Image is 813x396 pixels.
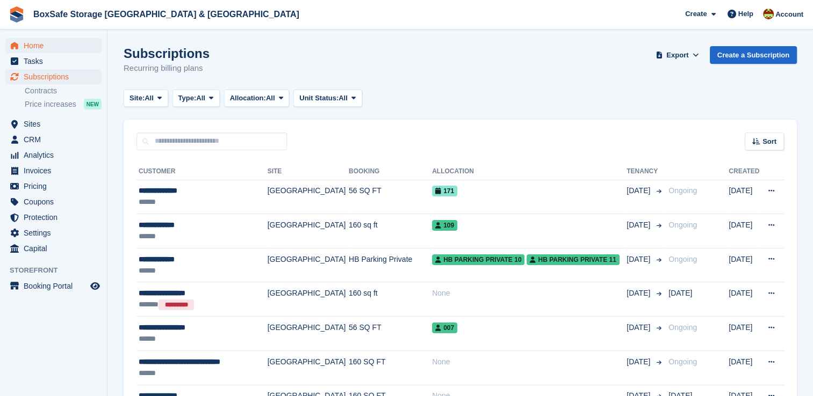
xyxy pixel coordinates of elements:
[25,86,102,96] a: Contracts
[178,93,197,104] span: Type:
[627,254,652,265] span: [DATE]
[710,46,797,64] a: Create a Subscription
[432,186,457,196] span: 171
[668,186,697,195] span: Ongoing
[5,38,102,53] a: menu
[668,289,692,297] span: [DATE]
[10,265,107,276] span: Storefront
[349,180,432,214] td: 56 SQ FT
[729,180,760,214] td: [DATE]
[668,357,697,366] span: Ongoing
[268,248,349,282] td: [GEOGRAPHIC_DATA]
[268,351,349,385] td: [GEOGRAPHIC_DATA]
[5,278,102,294] a: menu
[268,282,349,317] td: [GEOGRAPHIC_DATA]
[5,116,102,131] a: menu
[5,241,102,256] a: menu
[627,356,652,368] span: [DATE]
[24,194,88,209] span: Coupons
[729,214,760,248] td: [DATE]
[339,93,348,104] span: All
[5,54,102,69] a: menu
[432,288,627,299] div: None
[5,132,102,147] a: menu
[124,90,168,107] button: Site: All
[24,163,88,178] span: Invoices
[5,148,102,163] a: menu
[24,278,88,294] span: Booking Portal
[668,255,697,263] span: Ongoing
[627,322,652,333] span: [DATE]
[627,163,664,180] th: Tenancy
[627,185,652,196] span: [DATE]
[293,90,362,107] button: Unit Status: All
[24,54,88,69] span: Tasks
[24,241,88,256] span: Capital
[24,69,88,84] span: Subscriptions
[266,93,275,104] span: All
[729,282,760,317] td: [DATE]
[268,317,349,351] td: [GEOGRAPHIC_DATA]
[24,38,88,53] span: Home
[24,225,88,240] span: Settings
[25,99,76,109] span: Price increases
[299,93,339,104] span: Unit Status:
[24,179,88,194] span: Pricing
[124,46,210,61] h1: Subscriptions
[668,221,697,229] span: Ongoing
[432,163,627,180] th: Allocation
[349,282,432,317] td: 160 sq ft
[145,93,154,104] span: All
[349,317,432,351] td: 56 SQ FT
[5,225,102,240] a: menu
[432,322,457,333] span: 007
[432,220,457,231] span: 109
[668,323,697,332] span: Ongoing
[685,9,707,19] span: Create
[729,163,760,180] th: Created
[527,254,619,265] span: HB Parking Private 11
[268,214,349,248] td: [GEOGRAPHIC_DATA]
[627,219,652,231] span: [DATE]
[654,46,701,64] button: Export
[5,179,102,194] a: menu
[5,210,102,225] a: menu
[224,90,290,107] button: Allocation: All
[432,356,627,368] div: None
[729,351,760,385] td: [DATE]
[738,9,753,19] span: Help
[5,194,102,209] a: menu
[5,69,102,84] a: menu
[29,5,304,23] a: BoxSafe Storage [GEOGRAPHIC_DATA] & [GEOGRAPHIC_DATA]
[84,99,102,109] div: NEW
[136,163,268,180] th: Customer
[775,9,803,20] span: Account
[762,136,776,147] span: Sort
[268,180,349,214] td: [GEOGRAPHIC_DATA]
[268,163,349,180] th: Site
[129,93,145,104] span: Site:
[124,62,210,75] p: Recurring billing plans
[25,98,102,110] a: Price increases NEW
[5,163,102,178] a: menu
[729,317,760,351] td: [DATE]
[24,132,88,147] span: CRM
[763,9,774,19] img: Kim
[349,351,432,385] td: 160 SQ FT
[9,6,25,23] img: stora-icon-8386f47178a22dfd0bd8f6a31ec36ba5ce8667c1dd55bd0f319d3a0aa187defe.svg
[24,210,88,225] span: Protection
[349,248,432,282] td: HB Parking Private
[24,148,88,163] span: Analytics
[627,288,652,299] span: [DATE]
[666,50,688,61] span: Export
[230,93,266,104] span: Allocation:
[196,93,205,104] span: All
[24,116,88,131] span: Sites
[89,280,102,292] a: Preview store
[729,248,760,282] td: [DATE]
[349,214,432,248] td: 160 sq ft
[432,254,524,265] span: HB Parking Private 10
[349,163,432,180] th: Booking
[172,90,220,107] button: Type: All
